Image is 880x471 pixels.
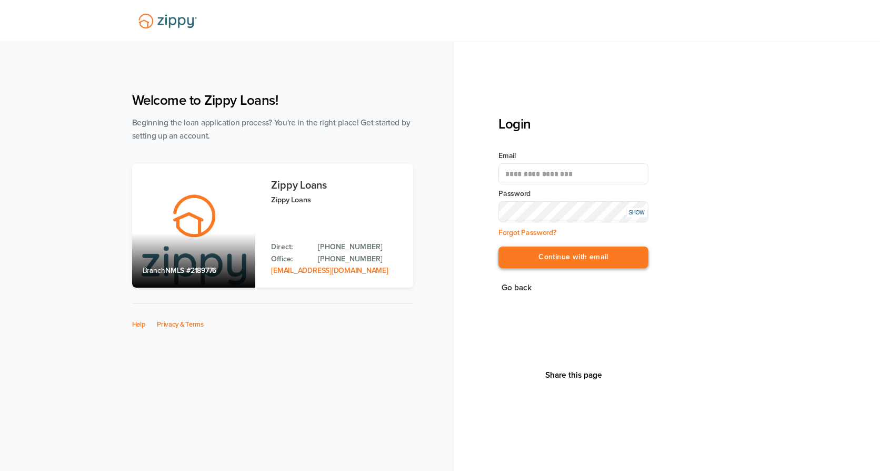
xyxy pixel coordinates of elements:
h3: Login [498,116,648,132]
a: Office Phone: 512-975-2947 [318,253,402,265]
label: Email [498,151,648,161]
span: Beginning the loan application process? You're in the right place! Get started by setting up an a... [132,118,411,141]
button: Go back [498,281,535,295]
a: Email Address: zippyguide@zippymh.com [271,266,388,275]
p: Direct: [271,241,307,253]
div: SHOW [626,208,647,217]
button: Share This Page [542,370,605,380]
a: Forgot Password? [498,228,556,237]
span: Branch [143,266,166,275]
input: Input Password [498,201,648,222]
h1: Welcome to Zippy Loans! [132,92,413,109]
a: Help [132,320,146,329]
p: Zippy Loans [271,194,402,206]
label: Password [498,189,648,199]
span: NMLS #2189776 [165,266,216,275]
p: Office: [271,253,307,265]
img: Lender Logo [132,9,203,33]
button: Continue with email [498,247,648,268]
h3: Zippy Loans [271,180,402,191]
a: Direct Phone: 512-975-2947 [318,241,402,253]
input: Email Address [498,163,648,184]
a: Privacy & Terms [157,320,204,329]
